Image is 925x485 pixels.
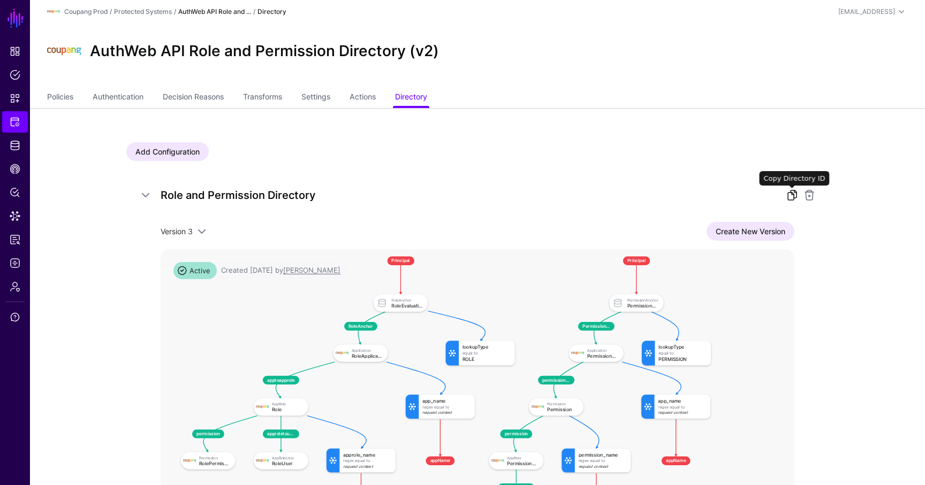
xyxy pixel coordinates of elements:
[199,456,230,460] div: Permission
[10,234,20,245] span: Reports
[183,455,196,467] img: svg+xml;base64,PHN2ZyBpZD0iTG9nbyIgeG1sbnM9Imh0dHA6Ly93d3cudzMub3JnLzIwMDAvc3ZnIiB3aWR0aD0iMTIxLj...
[707,222,794,241] a: Create New Version
[579,452,627,457] div: permission_name
[658,398,707,404] div: app_name
[10,281,20,292] span: Admin
[2,158,28,180] a: CAEP Hub
[2,135,28,156] a: Identity Data Fabric
[90,42,439,60] h2: AuthWeb API Role and Permission Directory (v2)
[10,211,20,221] span: Data Lens
[10,93,20,104] span: Snippets
[2,88,28,109] a: Snippets
[578,322,615,330] span: PermissionAnchor
[126,142,209,161] a: Add Configuration
[538,376,574,384] span: permissiontoapplication
[658,357,707,362] div: PERMISSION
[343,452,392,457] div: approle_name
[178,7,251,16] strong: AuthWeb API Role and ...
[507,461,538,466] div: PermissionRole
[2,276,28,297] a: Admin
[336,347,348,359] img: svg+xml;base64,PHN2ZyBpZD0iTG9nbyIgeG1sbnM9Imh0dHA6Ly93d3cudzMub3JnLzIwMDAvc3ZnIiB3aWR0aD0iMTIxLj...
[199,461,230,466] div: RolePermission
[547,402,578,406] div: Permission
[571,347,584,359] img: svg+xml;base64,PHN2ZyBpZD0iTG9nbyIgeG1sbnM9Imh0dHA6Ly93d3cudzMub3JnLzIwMDAvc3ZnIiB3aWR0aD0iMTIxLj...
[391,298,422,302] div: RoleAnchor
[462,351,511,355] div: Equal To
[426,457,455,465] span: appName
[163,88,224,108] a: Decision Reasons
[243,88,282,108] a: Transforms
[462,344,511,350] div: lookupType
[93,88,143,108] a: Authentication
[2,252,28,274] a: Logs
[2,41,28,62] a: Dashboard
[350,88,376,108] a: Actions
[500,429,532,438] span: permission
[587,348,618,352] div: Application
[658,344,707,350] div: lookupType
[387,257,414,265] span: Principal
[251,7,257,17] div: /
[161,227,193,236] span: Version 3
[422,398,471,404] div: app_name
[192,429,224,438] span: permission
[579,459,627,463] div: Regex Equal To
[662,457,691,465] span: appName
[462,357,511,362] div: ROLE
[161,187,773,204] h5: Role and Permission Directory
[301,88,330,108] a: Settings
[10,164,20,174] span: CAEP Hub
[272,461,303,466] div: RoleUser
[2,111,28,133] a: Protected Systems
[627,298,658,302] div: PermissionAnchor
[658,351,707,355] div: Equal To
[760,171,830,186] div: Copy Directory ID
[64,7,108,16] a: Coupang Prod
[658,411,707,415] div: Request Context
[658,405,707,409] div: Regex Equal To
[272,456,303,460] div: AppRoleUser
[2,64,28,86] a: Policies
[391,303,422,309] div: RoleEvaluation
[587,353,618,358] div: PermissionApplication
[10,187,20,198] span: Policy Lens
[283,266,340,274] app-identifier: [PERSON_NAME]
[422,411,471,415] div: Request Context
[579,465,627,469] div: Request Context
[422,405,471,409] div: Regex Equal To
[263,429,299,438] span: approletouser
[257,7,286,16] strong: Directory
[47,88,73,108] a: Policies
[272,402,303,406] div: AppRole
[272,407,303,412] div: Role
[172,7,178,17] div: /
[531,401,544,413] img: svg+xml;base64,PHN2ZyBpZD0iTG9nbyIgeG1sbnM9Imh0dHA6Ly93d3cudzMub3JnLzIwMDAvc3ZnIiB3aWR0aD0iMTIxLj...
[10,46,20,57] span: Dashboard
[343,459,392,463] div: Regex Equal To
[263,376,299,384] span: apptoapprole
[395,88,427,108] a: Directory
[10,70,20,80] span: Policies
[2,229,28,250] a: Reports
[114,7,172,16] a: Protected Systems
[173,262,217,279] span: Active
[221,265,340,276] div: Created [DATE] by
[108,7,114,17] div: /
[2,182,28,203] a: Policy Lens
[547,407,578,412] div: Permission
[256,401,269,413] img: svg+xml;base64,PHN2ZyBpZD0iTG9nbyIgeG1sbnM9Imh0dHA6Ly93d3cudzMub3JnLzIwMDAvc3ZnIiB3aWR0aD0iMTIxLj...
[507,456,538,460] div: AppRole
[256,455,269,467] img: svg+xml;base64,PHN2ZyBpZD0iTG9nbyIgeG1sbnM9Imh0dHA6Ly93d3cudzMub3JnLzIwMDAvc3ZnIiB3aWR0aD0iMTIxLj...
[343,465,392,469] div: Request Context
[10,140,20,151] span: Identity Data Fabric
[352,348,383,352] div: Application
[623,257,650,265] span: Principal
[491,455,504,467] img: svg+xml;base64,PHN2ZyBpZD0iTG9nbyIgeG1sbnM9Imh0dHA6Ly93d3cudzMub3JnLzIwMDAvc3ZnIiB3aWR0aD0iMTIxLj...
[352,353,383,358] div: RoleApplication
[344,322,377,330] span: RoleAnchor
[838,7,895,17] div: [EMAIL_ADDRESS]
[2,205,28,227] a: Data Lens
[10,117,20,127] span: Protected Systems
[10,312,20,322] span: Support
[47,5,60,18] img: svg+xml;base64,PHN2ZyBpZD0iTG9nbyIgeG1sbnM9Imh0dHA6Ly93d3cudzMub3JnLzIwMDAvc3ZnIiB3aWR0aD0iMTIxLj...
